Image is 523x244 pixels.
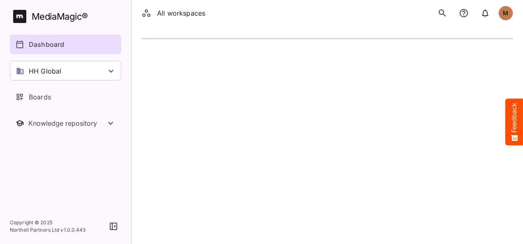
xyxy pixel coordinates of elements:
[29,92,51,102] p: Boards
[29,39,64,49] p: Dashboard
[498,6,513,21] div: M
[10,226,86,234] p: Northell Partners Ltd v 1.0.0.443
[477,5,493,21] button: notifications
[10,35,121,54] a: Dashboard
[434,5,451,21] button: search
[13,10,121,23] a: MediaMagic®
[10,219,86,226] p: Copyright © 2025
[456,5,472,21] button: notifications
[29,66,61,76] p: HH Global
[32,10,88,23] div: MediaMagic ®
[10,87,121,107] a: Boards
[505,99,523,145] button: Feedback
[10,113,121,133] button: Toggle Knowledge repository
[10,113,121,133] nav: Knowledge repository
[28,119,106,127] div: Knowledge repository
